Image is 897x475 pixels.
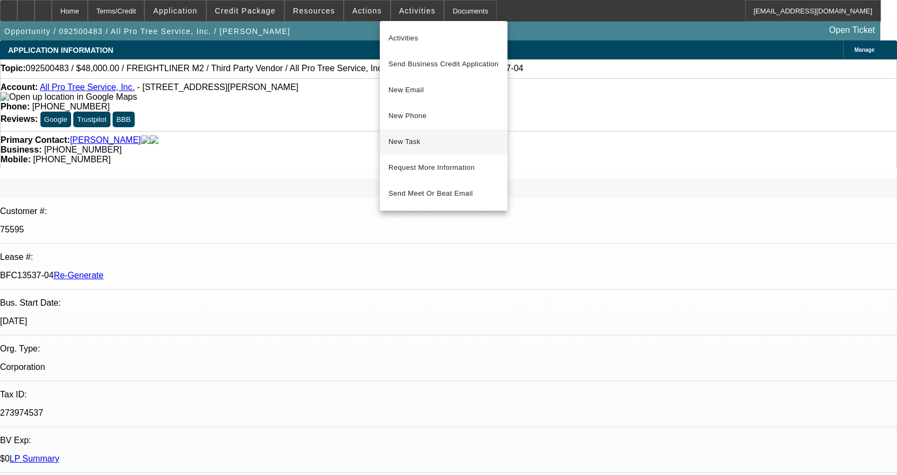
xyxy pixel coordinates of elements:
[388,32,499,45] span: Activities
[388,135,499,148] span: New Task
[388,58,499,71] span: Send Business Credit Application
[388,109,499,122] span: New Phone
[388,84,499,97] span: New Email
[388,161,499,174] span: Request More Information
[388,187,499,200] span: Send Meet Or Beat Email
